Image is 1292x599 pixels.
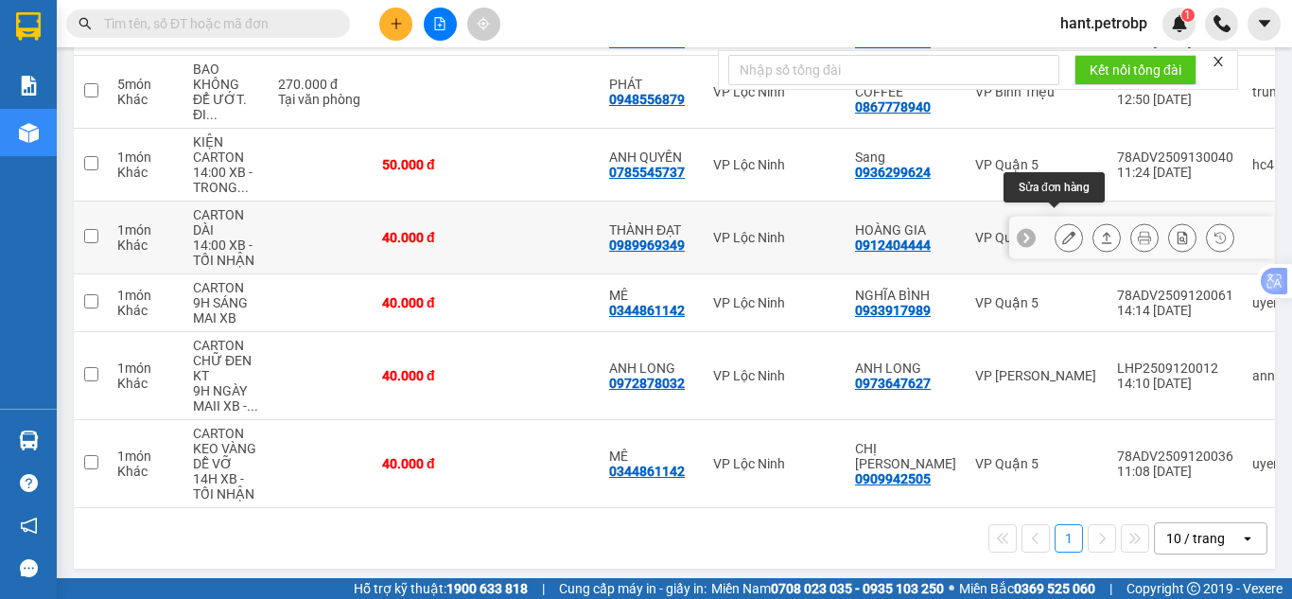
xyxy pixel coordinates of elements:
[382,368,477,383] div: 40.000 đ
[1184,9,1191,22] span: 1
[193,280,259,295] div: CARTON
[19,76,39,96] img: solution-icon
[193,471,259,502] div: 14H XB - TỐI NHẬN
[193,62,259,77] div: BAO
[382,295,477,310] div: 40.000 đ
[975,295,1098,310] div: VP Quận 5
[433,17,446,30] span: file-add
[117,376,174,391] div: Khác
[713,368,836,383] div: VP Lộc Ninh
[1240,531,1255,546] svg: open
[609,92,685,107] div: 0948556879
[713,230,836,245] div: VP Lộc Ninh
[609,449,694,464] div: MÊ
[193,338,259,383] div: CARTON CHỮ ĐEN KT
[855,288,956,303] div: NGHĨA BÌNH
[117,92,174,107] div: Khác
[1117,150,1233,165] div: 78ADV2509130040
[1055,223,1083,252] div: Sửa đơn hàng
[446,581,528,596] strong: 1900 633 818
[609,238,685,253] div: 0989969349
[1014,581,1095,596] strong: 0369 525 060
[713,157,836,172] div: VP Lộc Ninh
[542,578,545,599] span: |
[1117,361,1233,376] div: LHP2509120012
[609,165,685,180] div: 0785545737
[1187,582,1200,595] span: copyright
[193,134,259,165] div: KIỆN CARTON
[1212,55,1225,68] span: close
[609,150,694,165] div: ANH QUYỀN
[117,303,174,318] div: Khác
[1045,11,1162,35] span: hant.petrobp
[1109,578,1112,599] span: |
[1181,9,1195,22] sup: 1
[1248,8,1281,41] button: caret-down
[467,8,500,41] button: aim
[19,123,39,143] img: warehouse-icon
[959,578,1095,599] span: Miền Bắc
[20,474,38,492] span: question-circle
[193,165,259,195] div: 14:00 XB - TRONG TỐI NHẬN HÀNG
[20,559,38,577] span: message
[1117,464,1233,479] div: 11:08 [DATE]
[390,17,403,30] span: plus
[609,464,685,479] div: 0344861142
[1090,60,1181,80] span: Kết nối tổng đài
[382,230,477,245] div: 40.000 đ
[771,581,944,596] strong: 0708 023 035 - 0935 103 250
[975,456,1098,471] div: VP Quận 5
[609,77,694,92] div: PHÁT
[1117,288,1233,303] div: 78ADV2509120061
[1256,15,1273,32] span: caret-down
[117,150,174,165] div: 1 món
[855,150,956,165] div: Sang
[1074,55,1196,85] button: Kết nối tổng đài
[855,238,931,253] div: 0912404444
[117,238,174,253] div: Khác
[1117,92,1233,107] div: 12:50 [DATE]
[117,464,174,479] div: Khác
[609,222,694,238] div: THÀNH ĐẠT
[609,303,685,318] div: 0344861142
[855,165,931,180] div: 0936299624
[193,238,259,268] div: 14:00 XB - TỐI NHẬN
[975,230,1098,245] div: VP Quận 5
[117,449,174,464] div: 1 món
[855,441,956,471] div: CHỊ LINH
[278,77,363,92] div: 270.000 đ
[382,157,477,172] div: 50.000 đ
[728,55,1059,85] input: Nhập số tổng đài
[1166,529,1225,548] div: 10 / trang
[193,207,259,238] div: CARTON DÀI
[855,376,931,391] div: 0973647627
[975,368,1098,383] div: VP [PERSON_NAME]
[855,361,956,376] div: ANH LONG
[477,17,490,30] span: aim
[117,288,174,303] div: 1 món
[206,107,218,122] span: ...
[1117,376,1233,391] div: 14:10 [DATE]
[609,288,694,303] div: MÊ
[1213,15,1231,32] img: phone-icon
[278,92,363,107] div: Tại văn phòng
[713,456,836,471] div: VP Lộc Ninh
[193,295,259,326] div: 9H SÁNG MAI XB
[559,578,707,599] span: Cung cấp máy in - giấy in:
[193,383,259,414] div: 9H NGÀY MAII XB - MAI ĐI MAI NHẬN- KH TỰ ĐÓNG GÓI - GIAO ĐÚNG HIỆN TRẠNG - NHẸ TAY
[855,222,956,238] div: HOÀNG GIA
[949,585,954,592] span: ⚪️
[117,165,174,180] div: Khác
[975,157,1098,172] div: VP Quận 5
[711,578,944,599] span: Miền Nam
[79,17,92,30] span: search
[1055,524,1083,553] button: 1
[19,431,39,450] img: warehouse-icon
[1004,172,1105,203] div: Sửa đơn hàng
[1117,165,1233,180] div: 11:24 [DATE]
[20,517,38,535] span: notification
[193,77,259,122] div: KHÔNG ĐỂ ƯỚT. ĐI TRONG NGÀY
[193,426,259,471] div: CARTON KEO VÀNG DỄ VỠ
[1171,15,1188,32] img: icon-new-feature
[609,361,694,376] div: ANH LONG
